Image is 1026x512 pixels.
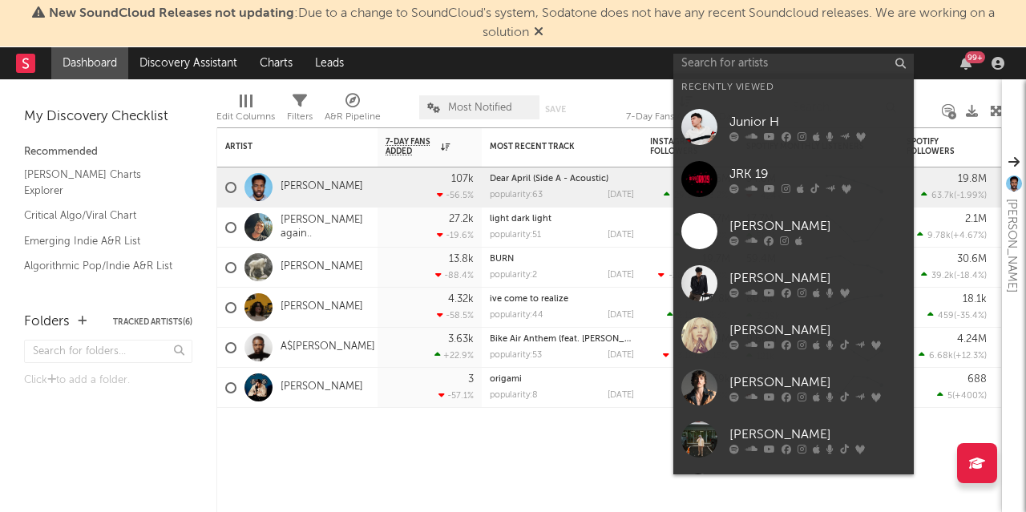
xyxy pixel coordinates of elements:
[24,232,176,250] a: Emerging Indie A&R List
[729,165,906,184] div: JRK 19
[673,153,914,205] a: JRK 19
[490,271,537,280] div: popularity: 2
[449,214,474,224] div: 27.2k
[490,335,634,344] div: Bike Air Anthem (feat. Nigel Sylvester)
[490,375,634,384] div: origami
[490,311,543,320] div: popularity: 44
[965,51,985,63] div: 99 +
[673,413,914,466] a: [PERSON_NAME]
[673,361,914,413] a: [PERSON_NAME]
[931,272,954,280] span: 39.2k
[448,103,512,113] span: Most Notified
[287,87,313,134] div: Filters
[626,87,746,134] div: 7-Day Fans Added (7-Day Fans Added)
[490,191,543,200] div: popularity: 63
[938,312,954,321] span: 459
[673,205,914,257] a: [PERSON_NAME]
[931,191,954,200] span: 63.7k
[956,272,984,280] span: -18.4 %
[434,350,474,361] div: +22.9 %
[113,318,192,326] button: Tracked Artists(6)
[673,54,914,74] input: Search for artists
[435,270,474,280] div: -88.4 %
[490,215,551,224] a: light dark light
[281,180,363,194] a: [PERSON_NAME]
[729,269,906,288] div: [PERSON_NAME]
[448,294,474,304] div: 4.32k
[248,47,304,79] a: Charts
[921,190,987,200] div: ( )
[960,57,971,70] button: 99+
[729,425,906,445] div: [PERSON_NAME]
[490,175,634,183] div: Dear April (Side A - Acoustic)
[608,231,634,240] div: [DATE]
[287,107,313,127] div: Filters
[49,7,995,39] span: : Due to a change to SoundCloud's system, Sodatone does not have any recent Soundcloud releases. ...
[51,47,128,79] a: Dashboard
[545,105,566,114] button: Save
[673,309,914,361] a: [PERSON_NAME]
[921,270,987,280] div: ( )
[490,295,634,304] div: ive come to realize
[304,47,355,79] a: Leads
[216,107,275,127] div: Edit Columns
[963,294,987,304] div: 18.1k
[907,137,963,156] div: Spotify Followers
[1002,199,1021,292] div: [PERSON_NAME]
[667,310,730,321] div: ( )
[650,137,706,156] div: Instagram Followers
[658,270,730,280] div: ( )
[927,310,987,321] div: ( )
[24,166,176,199] a: [PERSON_NAME] Charts Explorer
[451,174,474,184] div: 107k
[448,334,474,345] div: 3.63k
[967,374,987,385] div: 688
[438,390,474,401] div: -57.1 %
[608,391,634,400] div: [DATE]
[490,391,538,400] div: popularity: 8
[281,341,375,354] a: A$[PERSON_NAME]
[681,78,906,97] div: Recently Viewed
[281,381,363,394] a: [PERSON_NAME]
[955,392,984,401] span: +400 %
[953,232,984,240] span: +4.67 %
[490,215,634,224] div: light dark light
[24,107,192,127] div: My Discovery Checklist
[281,260,363,274] a: [PERSON_NAME]
[626,107,746,127] div: 7-Day Fans Added (7-Day Fans Added)
[490,295,568,304] a: ive come to realize
[490,142,610,151] div: Most Recent Track
[534,26,543,39] span: Dismiss
[729,321,906,341] div: [PERSON_NAME]
[490,255,634,264] div: BURN
[325,107,381,127] div: A&R Pipeline
[608,351,634,360] div: [DATE]
[937,390,987,401] div: ( )
[216,87,275,134] div: Edit Columns
[24,371,192,390] div: Click to add a folder.
[490,351,542,360] div: popularity: 53
[49,7,294,20] span: New SoundCloud Releases not updating
[927,232,951,240] span: 9.78k
[929,352,953,361] span: 6.68k
[24,283,176,300] a: TikTok Global Chart
[24,207,176,224] a: Critical Algo/Viral Chart
[490,175,608,183] a: Dear April (Side A - Acoustic)
[437,230,474,240] div: -19.6 %
[490,335,654,344] a: Bike Air Anthem (feat. [PERSON_NAME])
[468,374,474,385] div: 3
[24,257,176,275] a: Algorithmic Pop/Indie A&R List
[729,373,906,393] div: [PERSON_NAME]
[128,47,248,79] a: Discovery Assistant
[490,375,522,384] a: origami
[24,143,192,162] div: Recommended
[24,312,70,332] div: Folders
[325,87,381,134] div: A&R Pipeline
[608,311,634,320] div: [DATE]
[490,231,541,240] div: popularity: 51
[663,350,730,361] div: ( )
[490,255,514,264] a: BURN
[956,312,984,321] span: -35.4 %
[957,334,987,345] div: 4.24M
[965,214,987,224] div: 2.1M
